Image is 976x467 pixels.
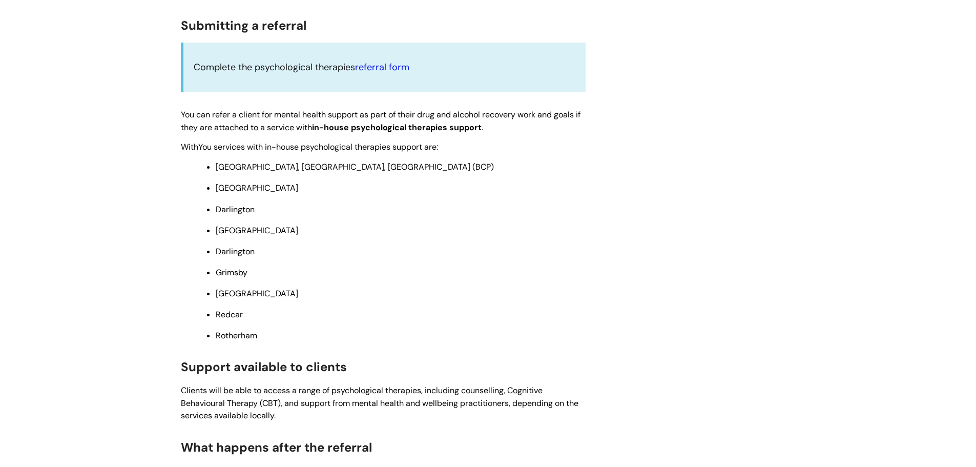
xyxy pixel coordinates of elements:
[216,309,243,320] span: Redcar
[216,204,255,215] span: Darlington
[216,225,298,236] span: [GEOGRAPHIC_DATA]
[216,182,298,193] span: [GEOGRAPHIC_DATA]
[216,330,257,341] span: Rotherham
[216,288,298,299] span: [GEOGRAPHIC_DATA]
[355,61,409,73] a: referral form
[216,267,247,278] span: Grimsby
[194,59,575,75] p: Complete the psychological therapies
[312,122,482,133] span: in-house psychological therapies support
[181,17,306,33] span: Submitting a referral
[181,109,580,133] span: You can refer a client for mental health support as part of their drug and alcohol recovery work ...
[216,161,494,172] span: [GEOGRAPHIC_DATA], [GEOGRAPHIC_DATA], [GEOGRAPHIC_DATA] (BCP)
[181,359,347,375] span: Support available to clients
[482,122,483,133] span: .
[181,385,578,421] span: Clients will be able to access a range of psychological therapies, including counselling, Cogniti...
[216,246,255,257] span: Darlington
[181,141,438,152] span: WithYou services with in-house psychological therapies support are:
[181,439,372,455] span: What happens after the referral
